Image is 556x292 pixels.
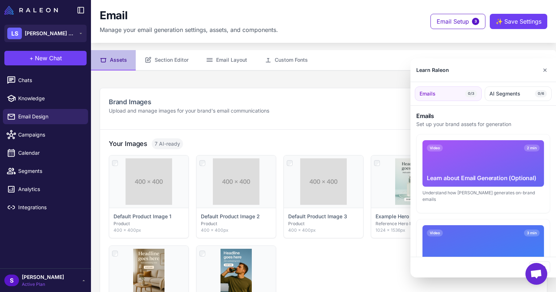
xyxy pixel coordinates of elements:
[485,86,552,101] button: AI Segments0/6
[415,86,482,101] button: Emails0/3
[465,90,477,97] span: 0/3
[416,120,550,128] p: Set up your brand assets for generation
[540,63,550,77] button: Close
[427,145,443,151] span: Video
[524,230,540,236] span: 3 min
[535,90,547,97] span: 0/6
[489,90,520,98] span: AI Segments
[529,261,550,273] button: Close
[420,90,436,98] span: Emails
[427,174,540,182] div: Learn about Email Generation (Optional)
[525,263,547,285] div: Open chat
[422,190,544,203] div: Understand how [PERSON_NAME] generates on-brand emails
[416,111,550,120] h3: Emails
[427,230,443,236] span: Video
[416,66,449,74] div: Learn Raleon
[524,145,540,151] span: 2 min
